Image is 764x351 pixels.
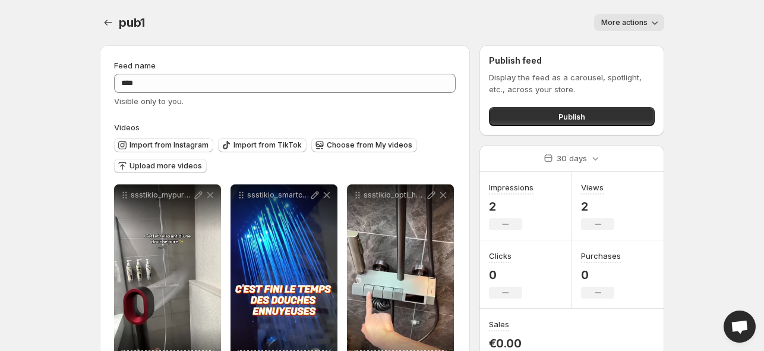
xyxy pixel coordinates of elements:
h2: Publish feed [489,55,655,67]
p: ssstikio_opti_home_1759003343740 [364,190,425,200]
p: ssstikio_mypureshower_1759004605173 [131,190,192,200]
span: Import from Instagram [130,140,209,150]
h3: Purchases [581,250,621,262]
h3: Clicks [489,250,512,262]
span: pub1 [119,15,145,30]
p: 2 [489,199,533,214]
p: 0 [581,268,621,282]
p: Display the feed as a carousel, spotlight, etc., across your store. [489,71,655,95]
p: €0.00 [489,336,522,350]
button: Publish [489,107,655,126]
button: Import from TikTok [218,138,307,152]
span: Import from TikTok [233,140,302,150]
p: 30 days [557,152,587,164]
button: More actions [594,14,664,31]
span: Visible only to you. [114,96,184,106]
button: Import from Instagram [114,138,213,152]
h3: Views [581,181,604,193]
span: Choose from My videos [327,140,412,150]
button: Settings [100,14,116,31]
button: Upload more videos [114,159,207,173]
span: Feed name [114,61,156,70]
button: Choose from My videos [311,138,417,152]
h3: Sales [489,318,509,330]
span: Upload more videos [130,161,202,171]
p: ssstikio_smartcolorlife_1759004623361 [247,190,309,200]
p: 2 [581,199,614,214]
p: 0 [489,268,522,282]
span: Publish [558,111,585,123]
div: Open chat [724,311,756,343]
h3: Impressions [489,181,533,193]
span: More actions [601,18,648,27]
span: Videos [114,123,140,132]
